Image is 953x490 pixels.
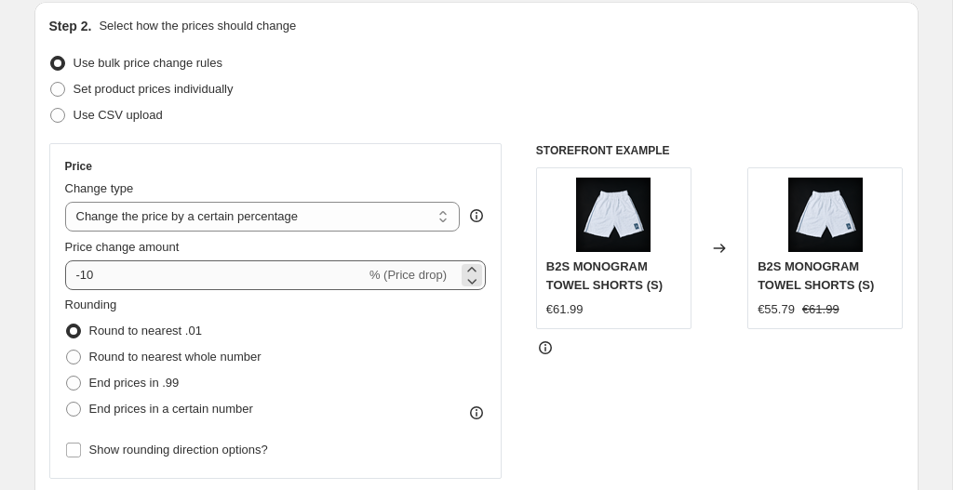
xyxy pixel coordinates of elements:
div: €61.99 [546,300,584,319]
span: Rounding [65,298,117,311]
span: Set product prices individually [74,82,234,96]
span: Change type [65,181,134,195]
span: Use bulk price change rules [74,56,222,70]
div: €55.79 [758,300,795,319]
h6: STOREFRONT EXAMPLE [536,143,904,158]
span: % (Price drop) [369,268,447,282]
span: Round to nearest whole number [89,350,262,364]
span: B2S MONOGRAM TOWEL SHORTS (S) [546,259,663,292]
span: Round to nearest .01 [89,324,202,338]
p: Select how the prices should change [99,17,296,35]
span: Price change amount [65,240,180,254]
span: Show rounding direction options? [89,443,268,457]
img: short_80x.png [788,178,863,252]
span: Use CSV upload [74,108,163,122]
img: short_80x.png [576,178,651,252]
div: help [467,206,486,225]
h2: Step 2. [49,17,92,35]
strike: €61.99 [802,300,839,319]
h3: Price [65,159,92,174]
span: End prices in .99 [89,376,180,390]
span: End prices in a certain number [89,402,253,416]
span: B2S MONOGRAM TOWEL SHORTS (S) [758,259,874,292]
input: -15 [65,260,366,290]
